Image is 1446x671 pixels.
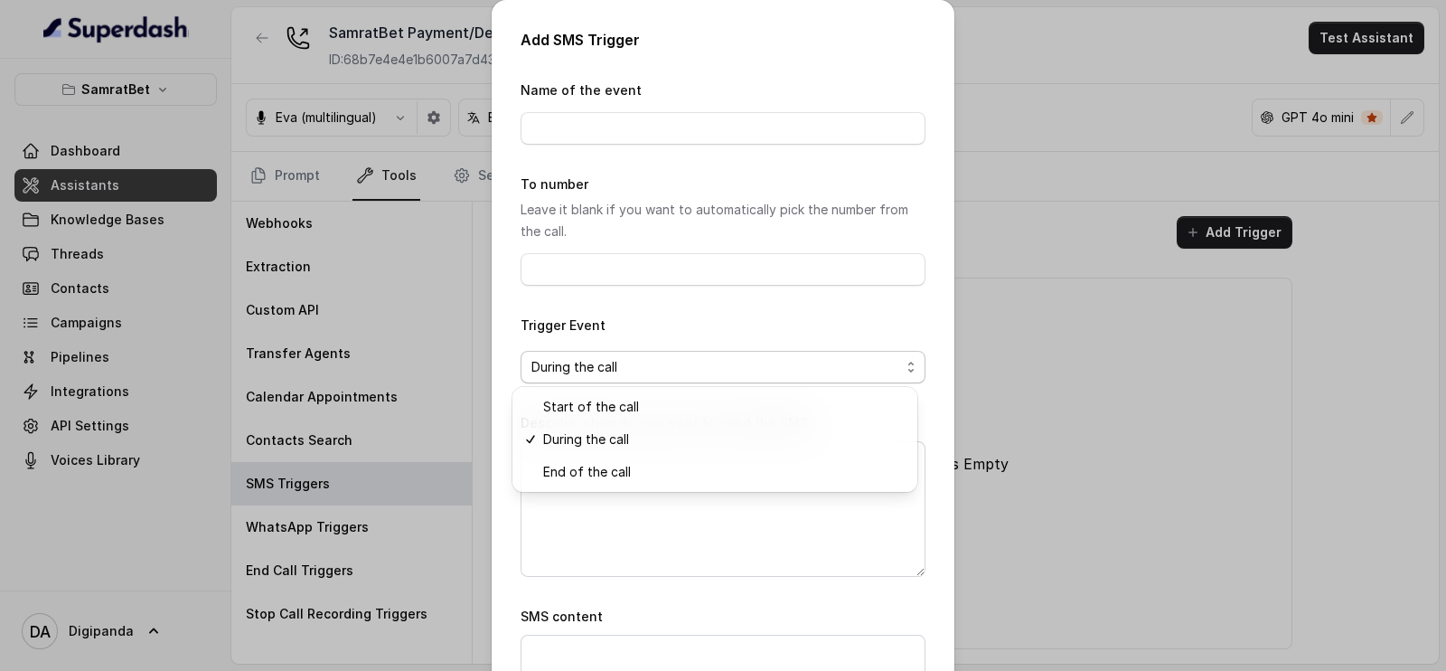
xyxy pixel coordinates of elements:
div: During the call [512,387,917,492]
span: During the call [543,429,903,450]
span: End of the call [543,461,903,483]
span: Start of the call [543,396,903,418]
span: During the call [531,356,900,378]
button: During the call [521,351,925,383]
